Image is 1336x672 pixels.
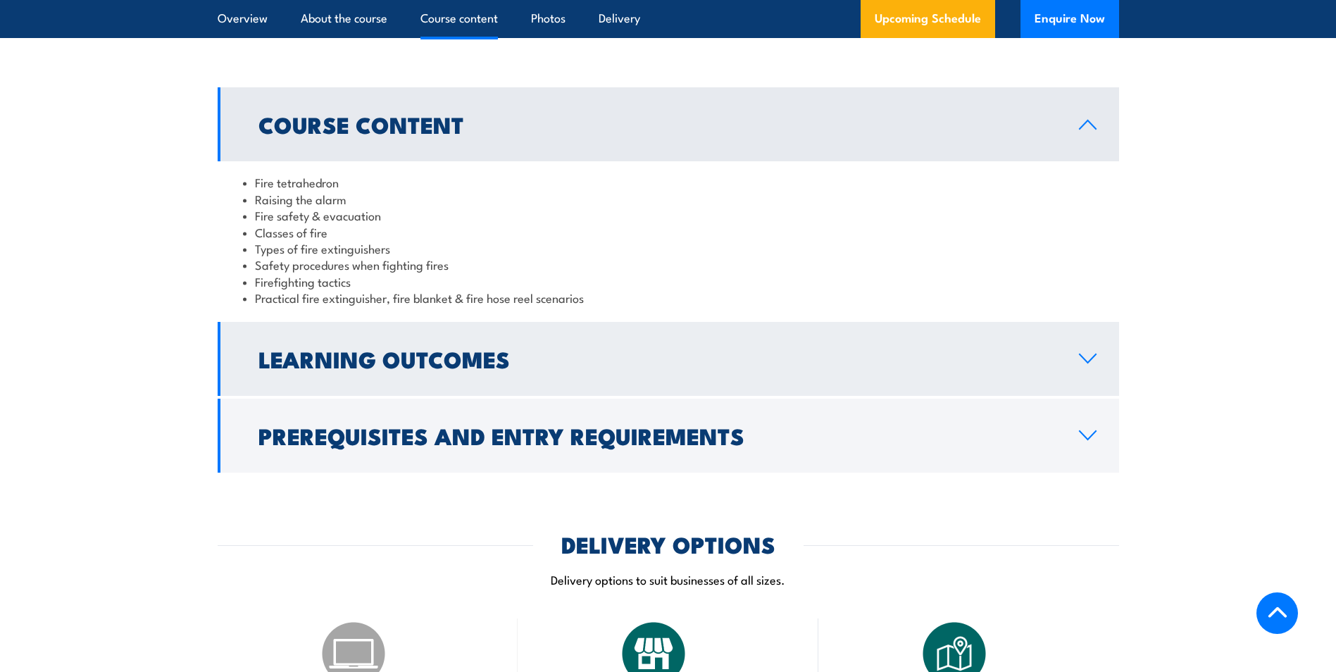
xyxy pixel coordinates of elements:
[218,87,1119,161] a: Course Content
[243,224,1094,240] li: Classes of fire
[258,425,1056,445] h2: Prerequisites and Entry Requirements
[258,114,1056,134] h2: Course Content
[243,174,1094,190] li: Fire tetrahedron
[218,571,1119,587] p: Delivery options to suit businesses of all sizes.
[243,240,1094,256] li: Types of fire extinguishers
[243,290,1094,306] li: Practical fire extinguisher, fire blanket & fire hose reel scenarios
[243,191,1094,207] li: Raising the alarm
[243,273,1094,290] li: Firefighting tactics
[561,534,775,554] h2: DELIVERY OPTIONS
[243,207,1094,223] li: Fire safety & evacuation
[218,322,1119,396] a: Learning Outcomes
[258,349,1056,368] h2: Learning Outcomes
[218,399,1119,473] a: Prerequisites and Entry Requirements
[243,256,1094,273] li: Safety procedures when fighting fires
